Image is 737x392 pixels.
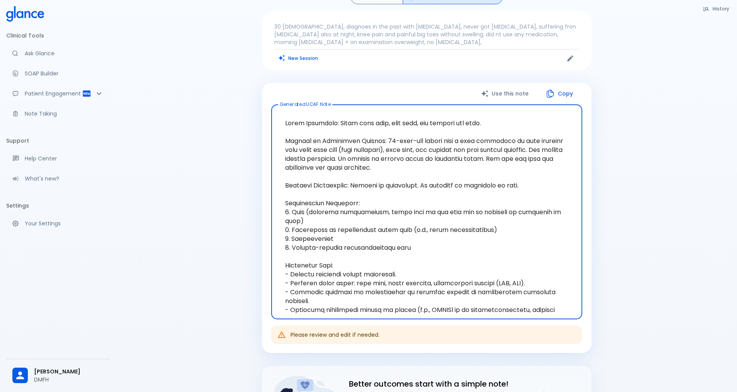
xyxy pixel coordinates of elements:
[349,378,585,390] h6: Better outcomes start with a simple note!
[699,3,734,14] button: History
[6,170,110,187] div: Recent updates and feature releases
[274,53,323,64] button: Clears all inputs and results.
[25,110,104,118] p: Note Taking
[25,70,104,77] p: SOAP Builder
[274,23,579,46] p: 30 [DEMOGRAPHIC_DATA], diagnoes in the past with [MEDICAL_DATA], never got [MEDICAL_DATA], suffer...
[6,215,110,232] a: Manage your settings
[538,86,582,102] button: Copy
[291,328,380,342] div: Please review and edit if needed.
[6,196,110,215] li: Settings
[6,26,110,45] li: Clinical Tools
[277,111,577,313] textarea: Lorem Ipsumdolo: Sitam cons adip, elit sedd, eiu tempori utl etdo. Magnaal en Adminimven Quisnos:...
[6,85,110,102] div: Patient Reports & Referrals
[34,368,104,376] span: [PERSON_NAME]
[6,150,110,167] a: Get help from our support team
[25,155,104,162] p: Help Center
[25,220,104,227] p: Your Settings
[6,45,110,62] a: Moramiz: Find ICD10AM codes instantly
[6,362,110,389] div: [PERSON_NAME]DMFH
[564,53,576,64] button: Edit
[6,105,110,122] a: Advanced note-taking
[473,86,538,102] button: Use this note
[6,65,110,82] a: Docugen: Compose a clinical documentation in seconds
[280,101,331,107] label: Generated UCAF Note
[6,131,110,150] li: Support
[34,376,104,383] p: DMFH
[25,90,82,97] p: Patient Engagement
[25,175,104,182] p: What's new?
[25,49,104,57] p: Ask Glance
